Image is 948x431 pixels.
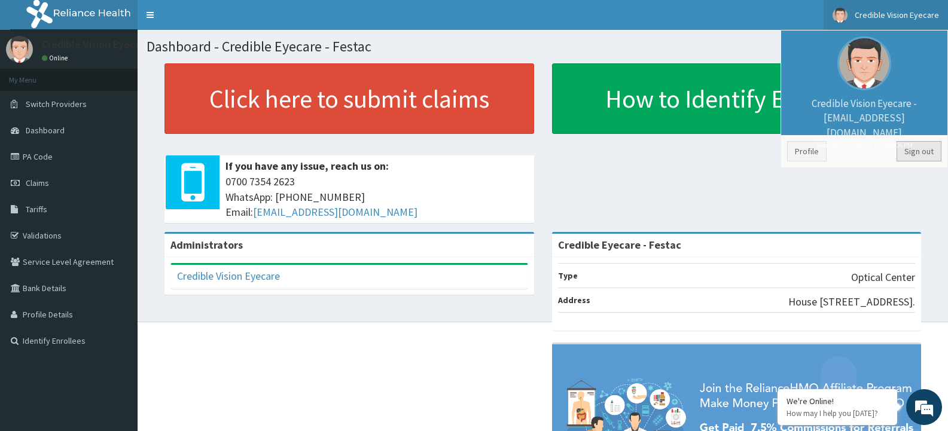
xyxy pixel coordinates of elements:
a: Online [42,54,71,62]
span: We're online! [69,136,165,256]
span: Tariffs [26,204,47,215]
a: Profile [787,141,827,161]
a: Click here to submit claims [164,63,534,134]
span: Claims [26,178,49,188]
div: Chat with us now [62,67,201,82]
b: Address [558,295,590,305]
div: We're Online! [787,396,888,406]
p: Credible Vision Eyecare - [EMAIL_ADDRESS][DOMAIN_NAME] [787,96,941,150]
img: d_794563401_company_1708531726252_794563401 [22,60,48,90]
b: Administrators [170,238,243,252]
p: How may I help you today? [787,408,888,418]
a: How to Identify Enrollees [552,63,922,134]
img: User Image [6,36,33,63]
img: User Image [837,36,891,90]
h1: Dashboard - Credible Eyecare - Festac [147,39,939,54]
span: Credible Vision Eyecare [855,10,939,20]
a: [EMAIL_ADDRESS][DOMAIN_NAME] [253,205,417,219]
span: Switch Providers [26,99,87,109]
b: If you have any issue, reach us on: [225,159,389,173]
small: Member since [DATE] 9:44:06 PM [787,140,941,150]
img: User Image [833,8,848,23]
div: Minimize live chat window [196,6,225,35]
p: Optical Center [851,270,915,285]
b: Type [558,270,578,281]
p: House [STREET_ADDRESS]. [788,294,915,310]
a: Credible Vision Eyecare [177,269,280,283]
p: Credible Vision Eyecare [42,39,150,50]
strong: Credible Eyecare - Festac [558,238,681,252]
span: Dashboard [26,125,65,136]
span: 0700 7354 2623 WhatsApp: [PHONE_NUMBER] Email: [225,174,528,220]
textarea: Type your message and hit 'Enter' [6,296,228,338]
a: Sign out [897,141,941,161]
